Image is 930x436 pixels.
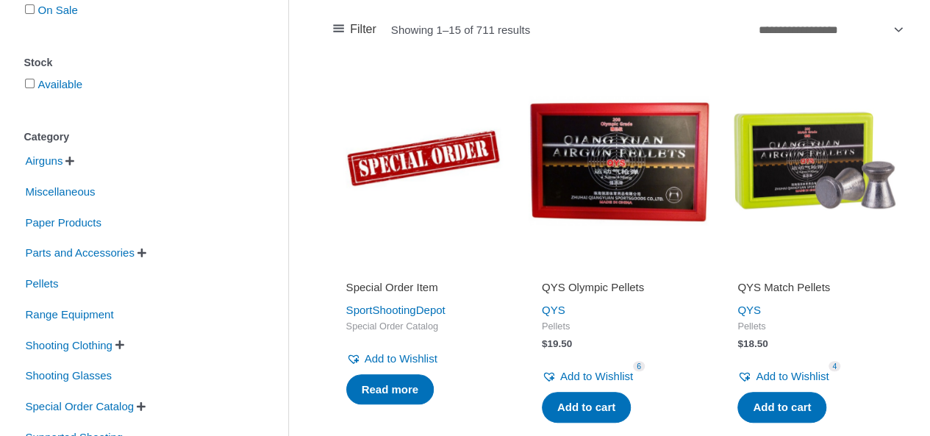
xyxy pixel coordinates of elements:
[24,179,97,204] span: Miscellaneous
[24,52,244,74] div: Stock
[24,363,114,388] span: Shooting Glasses
[737,366,829,387] a: Add to Wishlist
[542,338,548,349] span: $
[137,401,146,412] span: 
[346,374,434,405] a: Read more about “Special Order Item”
[137,248,146,258] span: 
[24,276,60,289] a: Pellets
[633,361,645,372] span: 6
[542,280,696,300] a: QYS Olympic Pellets
[24,246,136,258] a: Parts and Accessories
[346,280,501,300] a: Special Order Item
[333,18,376,40] a: Filter
[346,280,501,295] h2: Special Order Item
[346,321,501,333] span: Special Order Catalog
[24,126,244,148] div: Category
[24,210,103,235] span: Paper Products
[529,70,709,251] img: QYS Olympic Pellets
[737,321,892,333] span: Pellets
[737,304,761,316] a: QYS
[333,70,514,251] img: Special Order Item
[346,349,437,369] a: Add to Wishlist
[542,304,565,316] a: QYS
[24,149,65,174] span: Airguns
[365,352,437,365] span: Add to Wishlist
[560,370,633,382] span: Add to Wishlist
[542,260,696,277] iframe: Customer reviews powered by Trustpilot
[737,338,768,349] bdi: 18.50
[24,302,115,327] span: Range Equipment
[24,399,136,412] a: Special Order Catalog
[737,280,892,295] h2: QYS Match Pellets
[24,240,136,265] span: Parts and Accessories
[24,394,136,419] span: Special Order Catalog
[737,392,826,423] a: Add to cart: “QYS Match Pellets”
[115,340,124,350] span: 
[25,79,35,88] input: Available
[38,78,83,90] a: Available
[756,370,829,382] span: Add to Wishlist
[24,185,97,197] a: Miscellaneous
[753,17,906,42] select: Shop order
[24,368,114,381] a: Shooting Glasses
[737,280,892,300] a: QYS Match Pellets
[737,338,743,349] span: $
[24,337,114,350] a: Shooting Clothing
[25,4,35,14] input: On Sale
[542,392,631,423] a: Add to cart: “QYS Olympic Pellets”
[38,4,78,16] a: On Sale
[737,260,892,277] iframe: Customer reviews powered by Trustpilot
[24,215,103,227] a: Paper Products
[391,24,530,35] p: Showing 1–15 of 711 results
[24,154,65,166] a: Airguns
[542,321,696,333] span: Pellets
[542,280,696,295] h2: QYS Olympic Pellets
[65,156,74,166] span: 
[350,18,376,40] span: Filter
[542,366,633,387] a: Add to Wishlist
[346,260,501,277] iframe: Customer reviews powered by Trustpilot
[724,70,905,251] img: QYS Match Pellets
[346,304,446,316] a: SportShootingDepot
[542,338,572,349] bdi: 19.50
[24,333,114,358] span: Shooting Clothing
[24,271,60,296] span: Pellets
[24,307,115,320] a: Range Equipment
[829,361,840,372] span: 4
